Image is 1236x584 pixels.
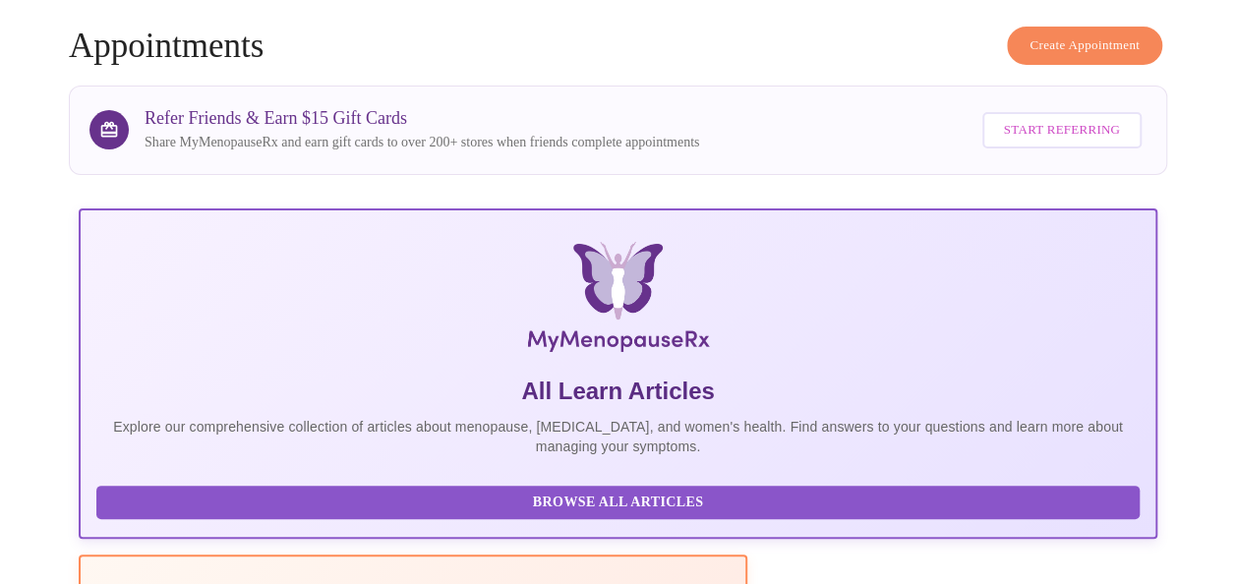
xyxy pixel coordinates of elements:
a: Start Referring [977,102,1147,158]
img: MyMenopauseRx Logo [259,242,977,360]
h5: All Learn Articles [96,376,1140,407]
h3: Refer Friends & Earn $15 Gift Cards [145,108,699,129]
button: Browse All Articles [96,486,1140,520]
h4: Appointments [69,27,1167,66]
span: Start Referring [1004,119,1120,142]
button: Start Referring [982,112,1142,148]
span: Create Appointment [1030,34,1140,57]
button: Create Appointment [1007,27,1162,65]
span: Browse All Articles [116,491,1120,515]
p: Share MyMenopauseRx and earn gift cards to over 200+ stores when friends complete appointments [145,133,699,152]
a: Browse All Articles [96,493,1145,509]
p: Explore our comprehensive collection of articles about menopause, [MEDICAL_DATA], and women's hea... [96,417,1140,456]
